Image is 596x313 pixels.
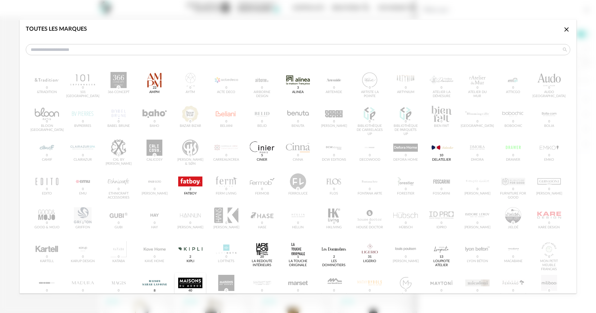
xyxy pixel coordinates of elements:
[259,254,265,259] span: 20
[20,20,576,293] div: dialog
[432,158,451,162] div: Delatelier
[257,158,267,162] div: Cinier
[296,254,300,259] span: 1
[187,288,193,293] span: 40
[367,254,373,259] span: 31
[152,288,156,293] span: 8
[332,254,336,259] span: 2
[439,153,445,158] span: 10
[320,259,347,267] div: Les Dominotiers
[363,259,376,263] div: Ligerio
[149,90,160,94] div: AMPM
[177,293,204,301] div: Maisons du Monde
[439,254,445,259] span: 13
[296,85,300,90] span: 3
[249,259,276,267] div: La Redoute intérieurs
[428,259,455,267] div: Loupiote Atelier
[151,85,157,90] span: 22
[187,259,194,263] div: Kipli
[141,293,168,301] div: Maison [PERSON_NAME]
[188,254,192,259] span: 2
[184,192,197,196] div: Fatboy
[292,90,304,94] div: Alinea
[260,153,264,158] span: 5
[563,27,570,32] span: Close icon
[284,259,311,267] div: La Touche Originale
[26,26,87,33] div: Toutes les marques
[188,187,192,192] span: 2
